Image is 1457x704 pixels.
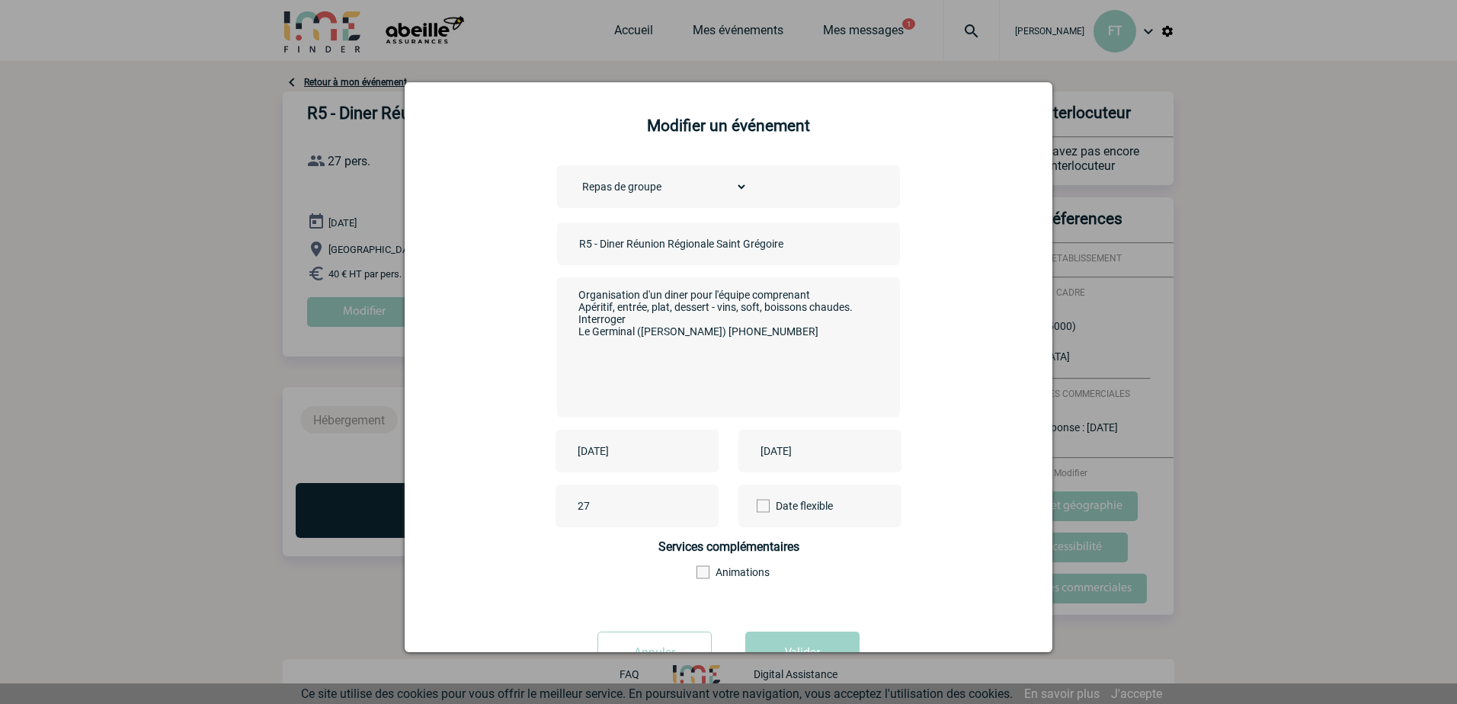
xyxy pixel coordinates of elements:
input: Nombre de participants [574,496,717,516]
input: Annuler [597,632,712,674]
label: Date flexible [757,485,809,527]
input: Nom de l'événement [575,234,789,254]
button: Valider [745,632,860,674]
input: Date de fin [757,441,862,461]
label: Animations [696,566,780,578]
h4: Services complémentaires [557,539,900,554]
h2: Modifier un événement [424,117,1033,135]
input: Date de début [574,441,679,461]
